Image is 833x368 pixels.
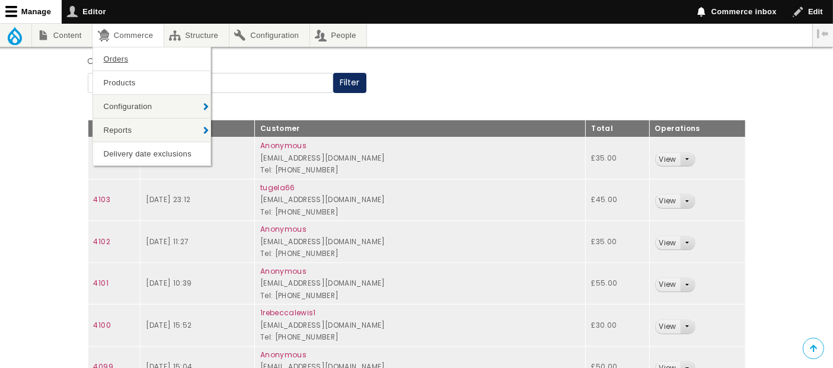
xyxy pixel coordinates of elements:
[94,236,110,247] a: 4102
[146,278,192,288] time: [DATE] 10:39
[260,140,307,151] a: Anonymous
[94,320,111,330] a: 4100
[586,305,649,347] td: £30.00
[94,278,108,288] a: 4101
[164,24,229,47] a: Structure
[333,73,366,93] button: Filter
[260,224,307,234] a: Anonymous
[586,137,649,180] td: £35.00
[260,308,316,318] a: 1rebeccalewis1
[656,278,680,292] a: View
[656,236,680,250] a: View
[254,263,586,305] td: [EMAIL_ADDRESS][DOMAIN_NAME] Tel: [PHONE_NUMBER]
[229,24,309,47] a: Configuration
[254,305,586,347] td: [EMAIL_ADDRESS][DOMAIN_NAME] Tel: [PHONE_NUMBER]
[649,120,745,137] th: Operations
[93,95,210,118] a: Configuration
[88,55,149,69] label: Order number
[88,120,141,137] th: #
[260,266,307,276] a: Anonymous
[310,24,367,47] a: People
[93,47,210,71] a: Orders
[254,221,586,263] td: [EMAIL_ADDRESS][DOMAIN_NAME] Tel: [PHONE_NUMBER]
[146,320,192,330] time: [DATE] 15:52
[260,183,295,193] a: tugela66
[656,194,680,208] a: View
[260,350,307,360] a: Anonymous
[586,221,649,263] td: £35.00
[254,137,586,180] td: [EMAIL_ADDRESS][DOMAIN_NAME] Tel: [PHONE_NUMBER]
[93,119,210,142] a: Reports
[93,71,210,94] a: Products
[813,24,833,44] button: Vertical orientation
[656,320,680,334] a: View
[146,236,189,247] time: [DATE] 11:27
[656,153,680,167] a: View
[146,194,190,204] time: [DATE] 23:12
[586,263,649,305] td: £55.00
[94,194,110,204] a: 4103
[32,24,92,47] a: Content
[93,142,210,165] a: Delivery date exclusions
[254,179,586,221] td: [EMAIL_ADDRESS][DOMAIN_NAME] Tel: [PHONE_NUMBER]
[586,179,649,221] td: £45.00
[586,120,649,137] th: Total
[92,24,163,47] a: Commerce
[254,120,586,137] th: Customer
